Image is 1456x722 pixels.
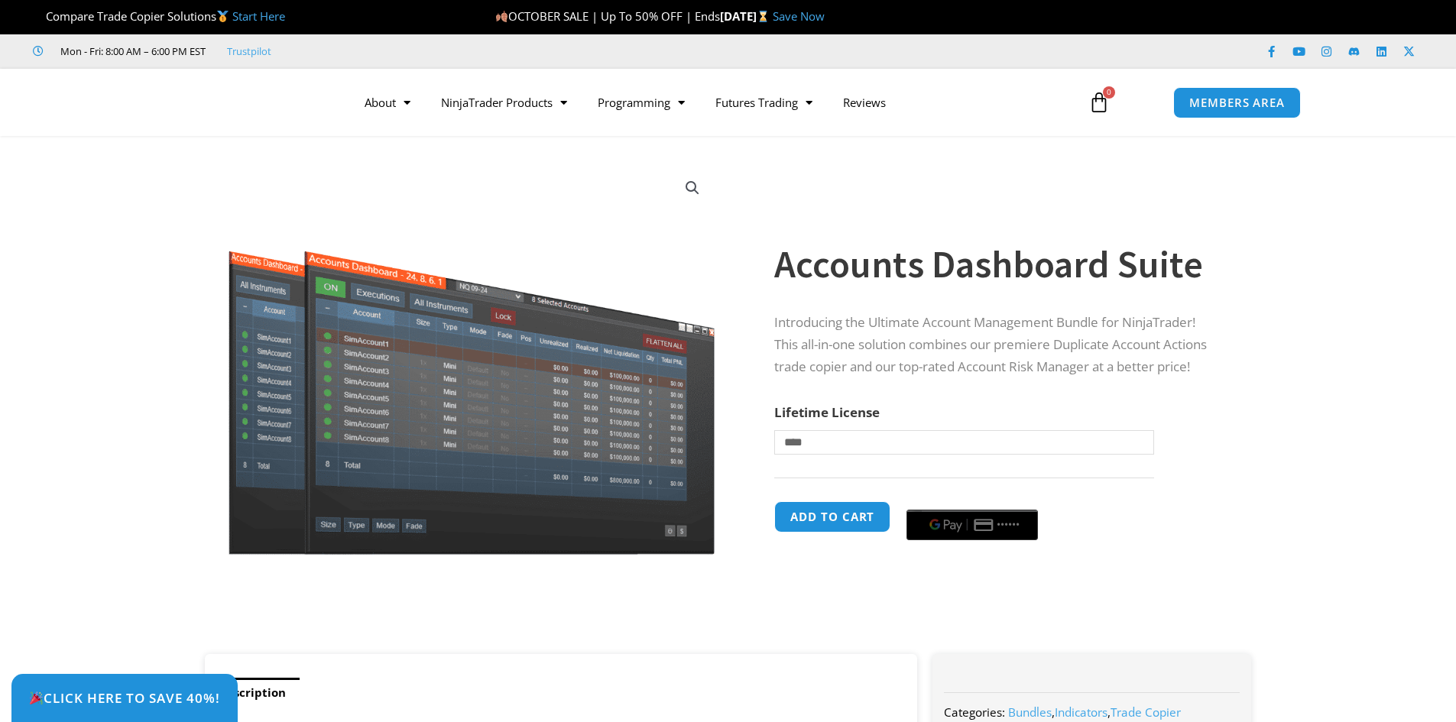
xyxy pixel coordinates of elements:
a: Clear options [774,462,798,473]
a: Programming [582,85,700,120]
img: 🥇 [217,11,229,22]
img: 🍂 [496,11,507,22]
img: 🎉 [30,691,43,704]
a: View full-screen image gallery [679,174,706,202]
span: Compare Trade Copier Solutions [33,8,285,24]
span: 0 [1103,86,1115,99]
img: LogoAI | Affordable Indicators – NinjaTrader [155,75,319,130]
a: Save Now [773,8,825,24]
p: Introducing the Ultimate Account Management Bundle for NinjaTrader! This all-in-one solution comb... [774,312,1221,378]
span: Mon - Fri: 8:00 AM – 6:00 PM EST [57,42,206,60]
strong: [DATE] [720,8,773,24]
span: Click Here to save 40%! [29,691,220,704]
span: OCTOBER SALE | Up To 50% OFF | Ends [495,8,720,24]
a: Reviews [828,85,901,120]
h1: Accounts Dashboard Suite [774,238,1221,291]
img: 🏆 [34,11,45,22]
a: Start Here [232,8,285,24]
a: 0 [1065,80,1133,125]
a: Futures Trading [700,85,828,120]
img: Screenshot 2024-08-26 155710eeeee [226,163,718,555]
a: NinjaTrader Products [426,85,582,120]
iframe: Secure payment input frame [903,499,1041,500]
text: •••••• [997,520,1020,530]
nav: Menu [349,85,1071,120]
a: MEMBERS AREA [1173,87,1301,118]
a: Trustpilot [227,42,271,60]
span: MEMBERS AREA [1189,97,1285,108]
a: About [349,85,426,120]
label: Lifetime License [774,403,880,421]
button: Add to cart [774,501,890,533]
a: 🎉Click Here to save 40%! [11,674,238,722]
button: Buy with GPay [906,510,1038,540]
img: ⌛ [757,11,769,22]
